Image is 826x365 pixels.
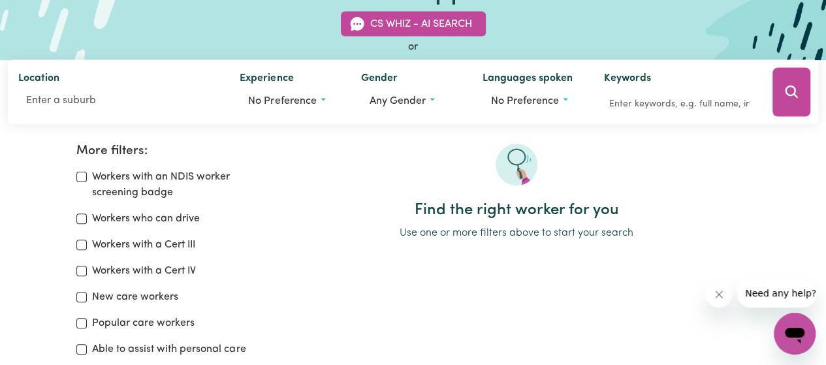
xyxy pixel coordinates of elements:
[603,94,754,114] input: Enter keywords, e.g. full name, interests
[92,263,196,279] label: Workers with a Cert IV
[603,71,650,89] label: Keywords
[76,144,267,159] h2: More filters:
[483,89,583,114] button: Worker language preferences
[772,68,810,117] button: Search
[18,89,219,112] input: Enter a suburb
[774,313,816,355] iframe: Button to launch messaging window
[8,39,818,55] div: or
[240,89,340,114] button: Worker experience options
[283,225,750,241] p: Use one or more filters above to start your search
[483,71,573,89] label: Languages spoken
[370,96,426,106] span: Any gender
[92,289,178,305] label: New care workers
[92,315,195,331] label: Popular care workers
[92,341,246,357] label: Able to assist with personal care
[341,12,486,37] button: CS Whiz - AI Search
[92,211,200,227] label: Workers who can drive
[18,71,59,89] label: Location
[491,96,559,106] span: No preference
[706,281,732,308] iframe: Close message
[283,201,750,220] h2: Find the right worker for you
[361,89,462,114] button: Worker gender preference
[240,71,293,89] label: Experience
[737,279,816,308] iframe: Message from company
[8,9,79,20] span: Need any help?
[92,237,195,253] label: Workers with a Cert III
[248,96,316,106] span: No preference
[92,169,267,200] label: Workers with an NDIS worker screening badge
[361,71,398,89] label: Gender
